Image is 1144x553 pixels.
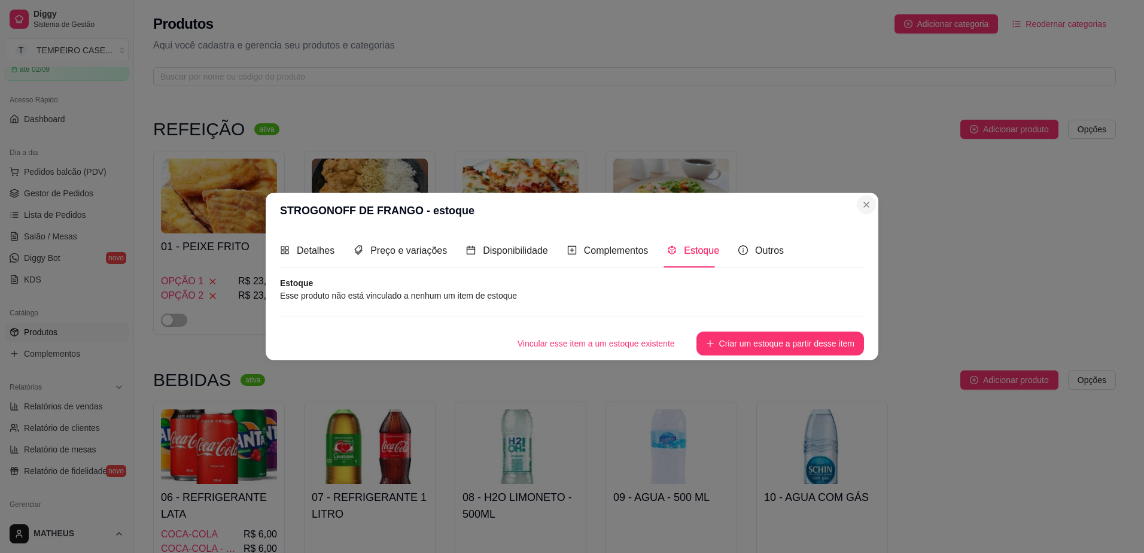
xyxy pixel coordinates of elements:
span: Preço e variações [370,245,447,256]
article: Estoque [280,277,864,289]
button: Vincular esse item a um estoque existente [508,332,684,355]
button: plusCriar um estoque a partir desse item [696,332,864,355]
span: Estoque [684,245,719,256]
span: plus [706,339,714,348]
span: plus-square [567,245,577,255]
span: appstore [280,245,290,255]
span: Outros [755,245,784,256]
span: code-sandbox [667,245,677,255]
span: Disponibilidade [483,245,548,256]
button: Close [857,195,876,214]
span: Detalhes [297,245,334,256]
span: calendar [466,245,476,255]
span: Complementos [584,245,649,256]
span: info-circle [738,245,748,255]
header: STROGONOFF DE FRANGO - estoque [266,193,878,229]
article: Esse produto não está vinculado a nenhum um item de estoque [280,289,864,302]
span: tags [354,245,363,255]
